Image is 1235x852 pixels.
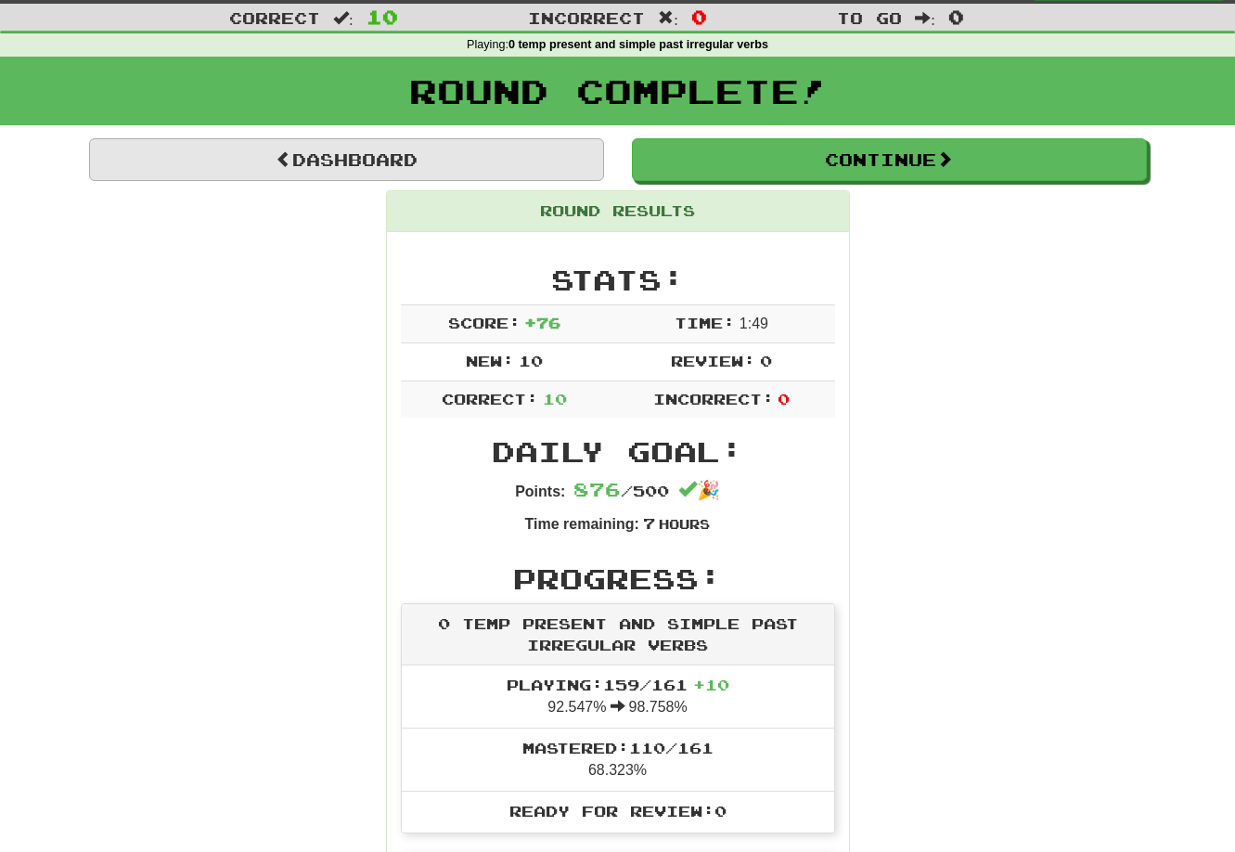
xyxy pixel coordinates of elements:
[442,390,538,407] span: Correct:
[675,314,735,331] span: Time:
[653,390,774,407] span: Incorrect:
[528,8,645,27] span: Incorrect
[6,72,1229,110] h1: Round Complete!
[507,676,729,693] span: Playing: 159 / 161
[760,352,772,369] span: 0
[659,516,710,532] small: Hours
[89,138,604,181] a: Dashboard
[778,390,790,407] span: 0
[519,352,543,369] span: 10
[543,390,567,407] span: 10
[387,191,849,232] div: Round Results
[837,8,902,27] span: To go
[740,316,768,331] span: 1 : 49
[678,480,720,500] span: 🎉
[367,6,398,28] span: 10
[671,352,755,369] span: Review:
[524,314,560,331] span: + 76
[466,352,514,369] span: New:
[691,6,707,28] span: 0
[508,38,768,51] strong: 0 temp present and simple past irregular verbs
[632,138,1147,181] button: Continue
[401,563,835,594] h2: Progress:
[509,802,727,820] span: Ready for Review: 0
[522,739,714,756] span: Mastered: 110 / 161
[573,482,669,499] span: / 500
[915,10,935,26] span: :
[401,265,835,295] h2: Stats:
[448,314,521,331] span: Score:
[525,516,639,532] strong: Time remaining:
[401,436,835,467] h2: Daily Goal:
[229,8,320,27] span: Correct
[643,514,655,532] span: 7
[515,484,565,499] strong: Points:
[402,728,834,792] li: 68.323%
[402,665,834,729] li: 92.547% 98.758%
[948,6,964,28] span: 0
[333,10,354,26] span: :
[402,604,834,666] div: 0 temp present and simple past irregular verbs
[693,676,729,693] span: + 10
[573,478,621,500] span: 876
[658,10,678,26] span: :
